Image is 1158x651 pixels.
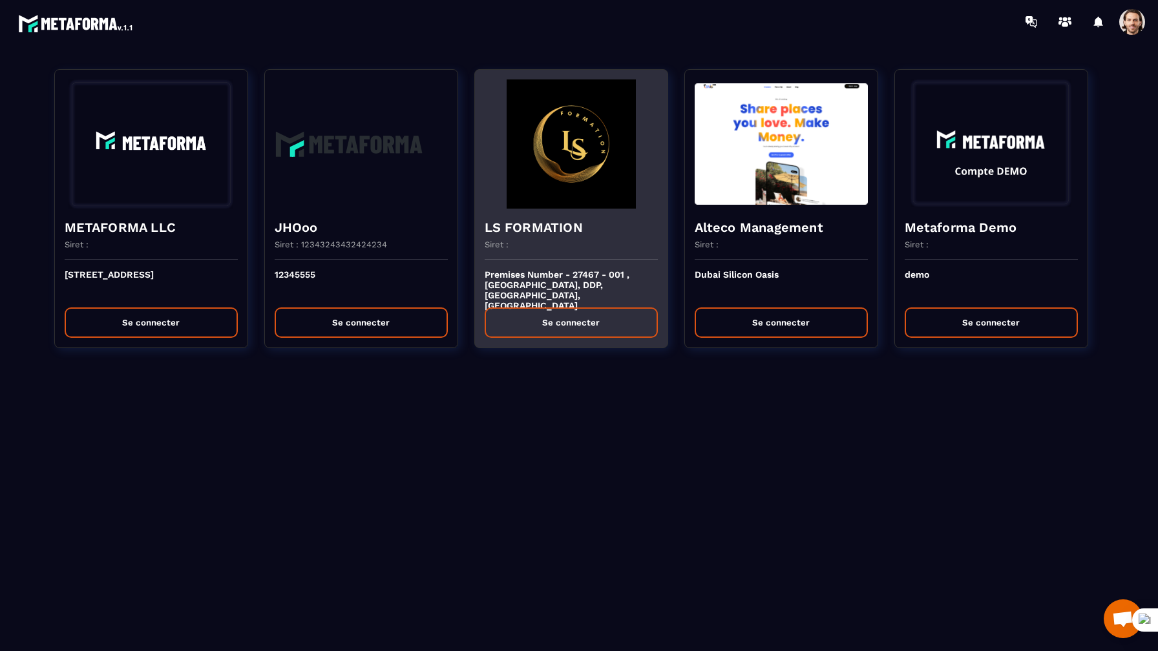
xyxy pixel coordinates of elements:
[485,240,509,249] p: Siret :
[65,218,238,236] h4: METAFORMA LLC
[695,269,868,298] p: Dubai Silicon Oasis
[65,269,238,298] p: [STREET_ADDRESS]
[905,307,1078,338] button: Se connecter
[65,79,238,209] img: funnel-background
[65,307,238,338] button: Se connecter
[275,269,448,298] p: 12345555
[695,240,719,249] p: Siret :
[485,79,658,209] img: funnel-background
[905,240,929,249] p: Siret :
[275,307,448,338] button: Se connecter
[485,307,658,338] button: Se connecter
[1104,599,1142,638] a: Mở cuộc trò chuyện
[695,218,868,236] h4: Alteco Management
[905,218,1078,236] h4: Metaforma Demo
[65,240,89,249] p: Siret :
[485,269,658,298] p: Premises Number - 27467 - 001 , [GEOGRAPHIC_DATA], DDP, [GEOGRAPHIC_DATA], [GEOGRAPHIC_DATA]
[18,12,134,35] img: logo
[485,218,658,236] h4: LS FORMATION
[695,307,868,338] button: Se connecter
[275,218,448,236] h4: JHOoo
[905,269,1078,298] p: demo
[905,79,1078,209] img: funnel-background
[275,79,448,209] img: funnel-background
[275,240,387,249] p: Siret : 12343243432424234
[695,79,868,209] img: funnel-background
